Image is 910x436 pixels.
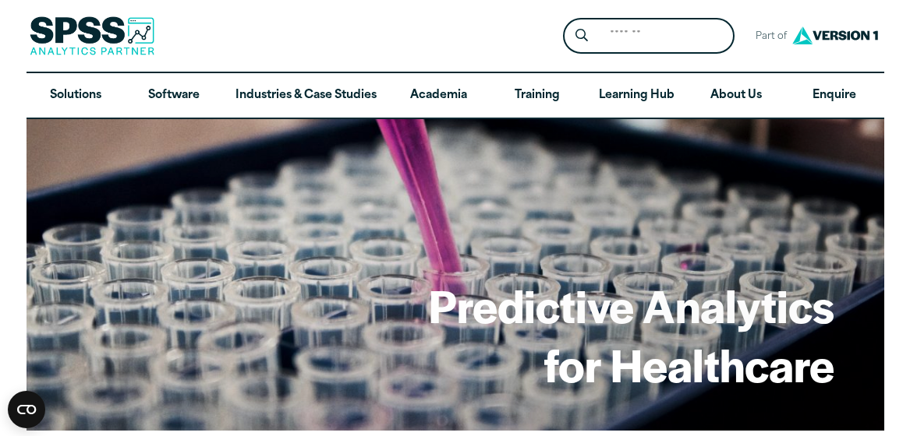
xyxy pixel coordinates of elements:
img: SPSS Analytics Partner [30,16,154,55]
a: Enquire [785,73,883,118]
img: Version1 Logo [788,21,882,50]
a: Learning Hub [586,73,687,118]
svg: Search magnifying glass icon [575,29,588,42]
button: Search magnifying glass icon [567,22,596,51]
h1: Predictive Analytics for Healthcare [429,275,834,394]
a: About Us [687,73,785,118]
a: Training [487,73,586,118]
span: Part of [747,26,788,48]
a: Academia [389,73,487,118]
a: Solutions [27,73,125,118]
form: Site Header Search Form [563,18,735,54]
button: Open CMP widget [8,391,45,428]
a: Software [125,73,223,118]
a: Industries & Case Studies [223,73,389,118]
nav: Desktop version of site main menu [27,73,884,118]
